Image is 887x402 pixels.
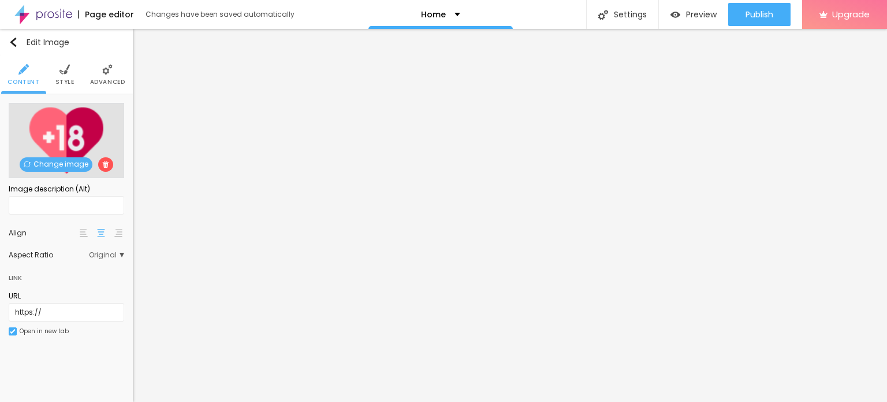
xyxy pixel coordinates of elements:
span: Advanced [90,79,125,85]
img: Icone [24,161,31,168]
span: Original [89,252,124,259]
img: Icone [598,10,608,20]
img: Icone [59,64,70,75]
div: Link [9,271,22,284]
button: Preview [659,3,728,26]
img: paragraph-left-align.svg [80,229,88,237]
span: Publish [746,10,773,19]
div: URL [9,291,124,301]
img: Icone [10,329,16,334]
img: Icone [18,64,29,75]
div: Changes have been saved automatically [146,11,295,18]
span: Preview [686,10,717,19]
span: Upgrade [832,9,870,19]
p: Home [421,10,446,19]
span: Content [8,79,39,85]
img: paragraph-right-align.svg [114,229,122,237]
img: paragraph-center-align.svg [97,229,105,237]
iframe: Editor [133,29,887,402]
div: Aspect Ratio [9,252,89,259]
div: Link [9,264,124,285]
img: view-1.svg [670,10,680,20]
img: Icone [102,161,109,168]
span: Change image [20,157,92,172]
div: Open in new tab [20,329,69,334]
div: Align [9,230,78,237]
span: Style [55,79,74,85]
button: Publish [728,3,791,26]
img: Icone [102,64,113,75]
img: Icone [9,38,18,47]
div: Page editor [78,10,134,19]
div: Image description (Alt) [9,184,124,194]
div: Edit Image [9,38,69,47]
